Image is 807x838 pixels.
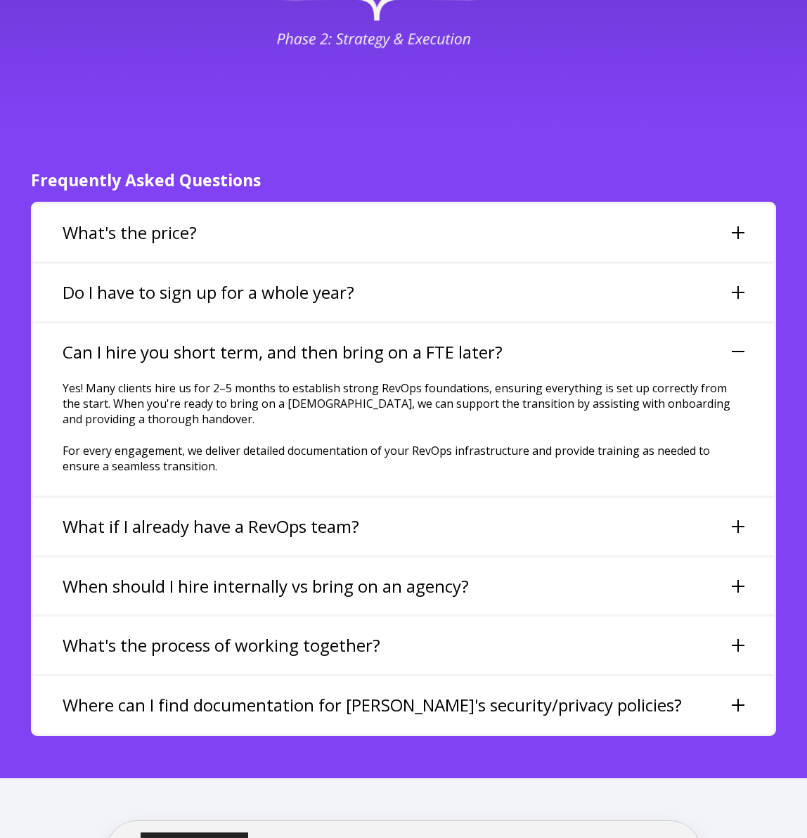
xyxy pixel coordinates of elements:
h3: What's the price? [63,221,197,245]
p: For every engagement, we deliver detailed documentation of your RevOps infrastructure and provide... [63,443,744,474]
span: Frequently Asked Questions [31,169,261,191]
p: Yes! Many clients hire us for 2–5 months to establish strong RevOps foundations, ensuring everyth... [63,380,744,427]
h3: Do I have to sign up for a whole year? [63,281,354,304]
h3: What if I already have a RevOps team? [63,515,359,539]
h3: When should I hire internally vs bring on an agency? [63,574,469,598]
h3: What's the process of working together? [63,633,380,657]
h3: Can I hire you short term, and then bring on a FTE later? [63,340,503,364]
h3: Where can I find documentation for [PERSON_NAME]'s security/privacy policies? [63,693,682,717]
